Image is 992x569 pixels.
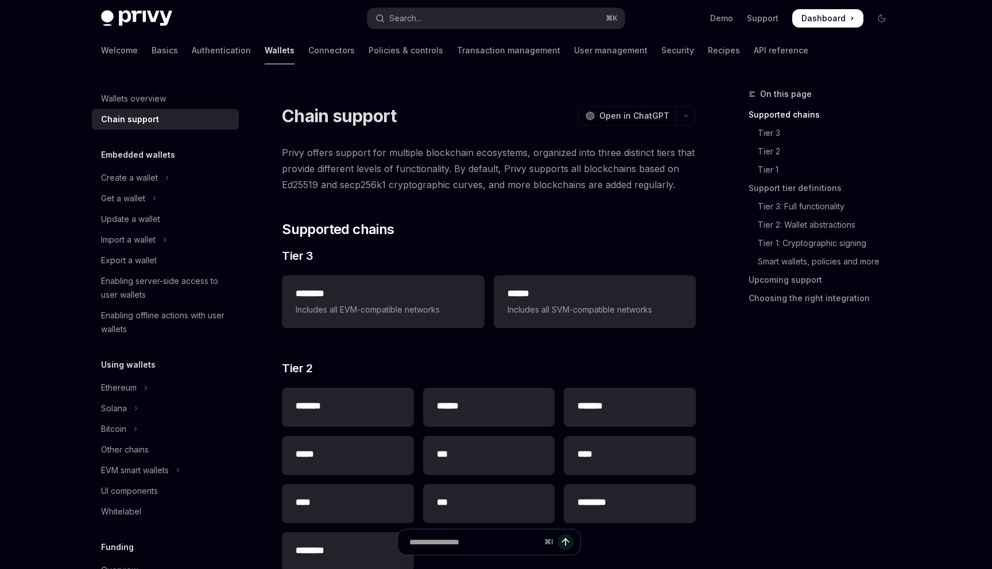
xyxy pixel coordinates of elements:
[265,37,294,64] a: Wallets
[101,402,127,415] div: Solana
[101,443,149,457] div: Other chains
[749,289,900,307] a: Choosing the right integration
[749,271,900,289] a: Upcoming support
[308,37,355,64] a: Connectors
[101,192,145,205] div: Get a wallet
[710,13,733,24] a: Demo
[92,460,239,481] button: Toggle EVM smart wallets section
[749,161,900,179] a: Tier 1
[578,106,676,126] button: Open in ChatGPT
[749,124,900,142] a: Tier 3
[661,37,694,64] a: Security
[92,377,239,398] button: Toggle Ethereum section
[749,234,900,252] a: Tier 1: Cryptographic signing
[282,275,484,328] a: **** ***Includes all EVM-compatible networks
[192,37,251,64] a: Authentication
[507,303,682,317] span: Includes all SVM-compatible networks
[92,271,239,305] a: Enabling server-side access to user wallets
[101,37,138,64] a: Welcome
[282,220,394,239] span: Supported chains
[574,37,648,64] a: User management
[92,501,239,522] a: Whitelabel
[457,37,560,64] a: Transaction management
[101,274,232,302] div: Enabling server-side access to user wallets
[389,11,421,25] div: Search...
[92,229,239,250] button: Toggle Import a wallet section
[92,419,239,439] button: Toggle Bitcoin section
[101,422,126,436] div: Bitcoin
[801,13,846,24] span: Dashboard
[749,252,900,271] a: Smart wallets, policies and more
[101,112,159,126] div: Chain support
[92,398,239,419] button: Toggle Solana section
[101,92,166,106] div: Wallets overview
[101,358,156,372] h5: Using wallets
[92,109,239,130] a: Chain support
[282,106,396,126] h1: Chain support
[749,179,900,197] a: Support tier definitions
[101,212,160,226] div: Update a wallet
[92,305,239,340] a: Enabling offline actions with user wallets
[708,37,740,64] a: Recipes
[101,540,134,554] h5: Funding
[92,250,239,271] a: Export a wallet
[296,303,470,317] span: Includes all EVM-compatible networks
[749,142,900,161] a: Tier 2
[792,9,863,28] a: Dashboard
[282,248,313,264] span: Tier 3
[101,463,169,477] div: EVM smart wallets
[101,148,175,162] h5: Embedded wallets
[749,106,900,124] a: Supported chains
[92,481,239,501] a: UI components
[92,439,239,460] a: Other chains
[101,309,232,336] div: Enabling offline actions with user wallets
[557,534,573,550] button: Send message
[367,8,625,29] button: Open search
[92,209,239,229] a: Update a wallet
[101,505,141,519] div: Whitelabel
[749,216,900,234] a: Tier 2: Wallet abstractions
[599,110,669,122] span: Open in ChatGPT
[409,529,540,555] input: Ask a question...
[101,233,156,247] div: Import a wallet
[152,37,178,64] a: Basics
[494,275,696,328] a: **** *Includes all SVM-compatible networks
[101,484,158,498] div: UI components
[101,381,137,395] div: Ethereum
[92,167,239,188] button: Toggle Create a wallet section
[101,171,158,185] div: Create a wallet
[282,360,312,376] span: Tier 2
[606,14,618,23] span: ⌘ K
[747,13,778,24] a: Support
[282,145,696,193] span: Privy offers support for multiple blockchain ecosystems, organized into three distinct tiers that...
[760,87,812,101] span: On this page
[369,37,443,64] a: Policies & controls
[101,254,157,267] div: Export a wallet
[754,37,808,64] a: API reference
[92,88,239,109] a: Wallets overview
[749,197,900,216] a: Tier 3: Full functionality
[873,9,891,28] button: Toggle dark mode
[101,10,172,26] img: dark logo
[92,188,239,209] button: Toggle Get a wallet section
